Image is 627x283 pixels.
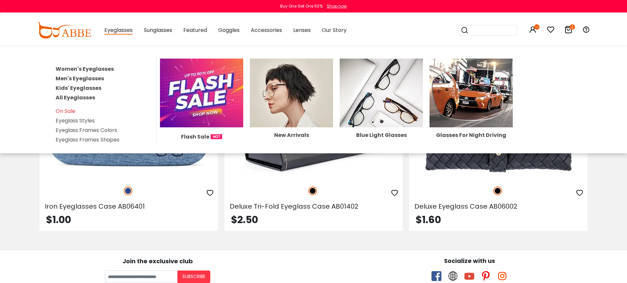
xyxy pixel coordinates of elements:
[250,59,333,127] img: New Arrivals
[250,133,333,138] div: New Arrivals
[56,126,117,134] a: Eyeglass Frames Colors
[105,270,177,283] input: Your email
[431,271,441,281] span: facebook
[414,202,517,211] span: Deluxe Eyeglass Case AB06002
[230,202,358,211] span: Deluxe Tri-Fold Eyeglass Case AB01402
[211,134,222,139] img: 1724998894317IetNH.gif
[46,213,71,227] span: $1.00
[231,213,258,227] span: $2.50
[340,133,423,138] div: Blue Light Glasses
[183,26,207,34] span: Featured
[45,202,145,211] span: Iron Eyeglasses Case AB06401
[160,89,243,141] a: Flash Sale
[37,22,91,39] img: abbeglasses.com
[56,65,114,73] a: Women's Eyeglasses
[340,89,423,138] a: Blue Light Glasses
[280,3,323,9] div: Buy One Get One 50%
[144,26,172,34] span: Sunglasses
[251,26,282,34] span: Accessories
[324,3,347,9] a: Shop now
[56,75,104,82] a: Men's Eyeglasses
[56,94,95,101] a: All Eyeglasses
[493,187,502,195] img: Black
[327,3,347,9] div: Shop now
[317,256,622,265] div: Socialize with us
[104,26,133,35] span: Eyeglasses
[160,59,243,127] img: Flash Sale
[564,27,572,35] a: 2
[56,136,119,143] a: Eyeglass Frames Shapes
[56,107,75,115] a: On Sale
[308,187,317,195] img: Black
[464,271,474,281] span: youtube
[497,271,507,281] span: instagram
[340,59,423,127] img: Blue Light Glasses
[430,133,513,138] div: Glasses For Night Driving
[177,270,210,283] button: Subscribe
[218,26,240,34] span: Goggles
[416,213,441,227] span: $1.60
[293,26,311,34] span: Lenses
[56,117,95,124] a: Eyeglass Styles
[481,271,491,281] span: pinterest
[430,89,513,138] a: Glasses For Night Driving
[570,24,575,30] i: 2
[430,59,513,127] img: Glasses For Night Driving
[5,255,310,266] div: Join the exclusive club
[56,84,101,92] a: Kids' Eyeglasses
[448,271,458,281] span: twitter
[322,26,347,34] span: Our Story
[181,133,209,141] span: Flash Sale
[250,89,333,138] a: New Arrivals
[124,187,132,195] img: Blue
